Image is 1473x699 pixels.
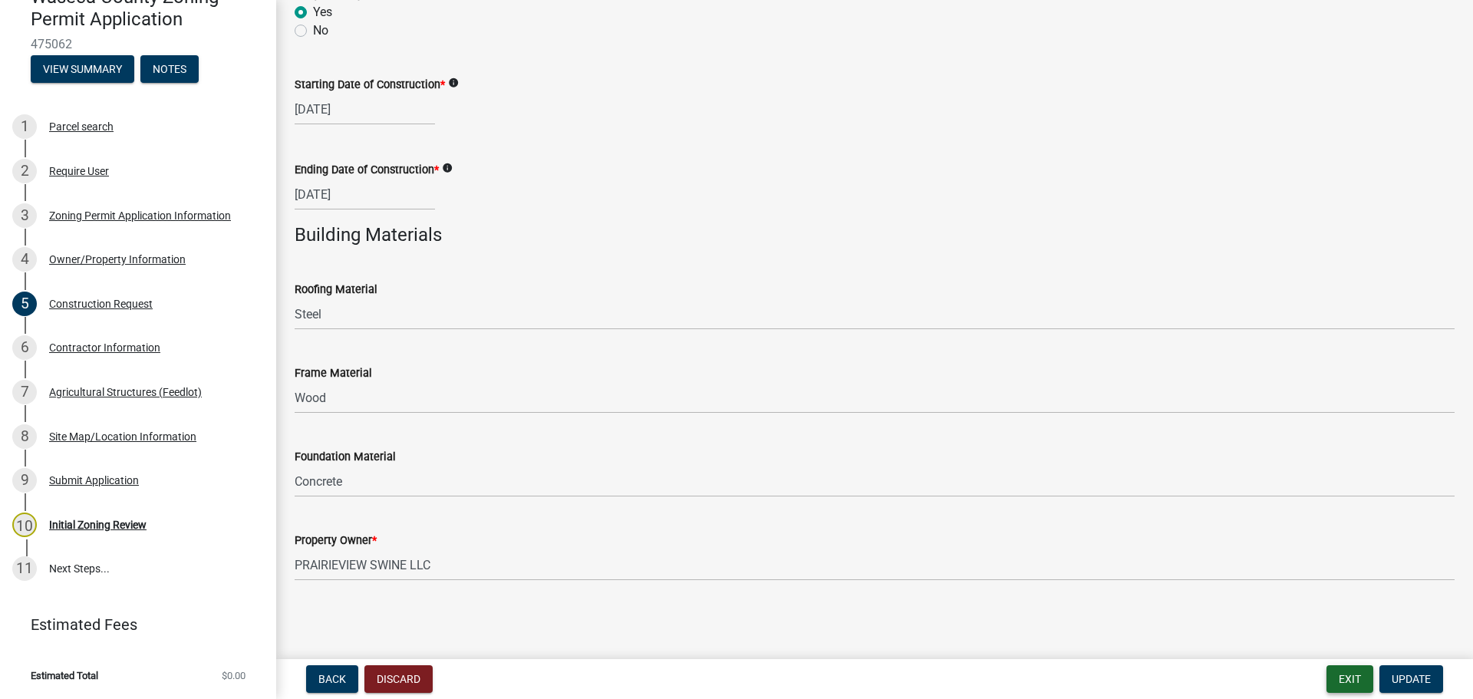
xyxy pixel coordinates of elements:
[222,671,245,681] span: $0.00
[12,513,37,537] div: 10
[12,380,37,404] div: 7
[295,80,445,91] label: Starting Date of Construction
[12,292,37,316] div: 5
[31,64,134,76] wm-modal-confirm: Summary
[12,335,37,360] div: 6
[49,210,231,221] div: Zoning Permit Application Information
[448,77,459,88] i: info
[295,536,377,546] label: Property Owner
[31,37,245,51] span: 475062
[140,64,199,76] wm-modal-confirm: Notes
[295,165,439,176] label: Ending Date of Construction
[49,254,186,265] div: Owner/Property Information
[12,114,37,139] div: 1
[49,475,139,486] div: Submit Application
[12,556,37,581] div: 11
[12,609,252,640] a: Estimated Fees
[12,203,37,228] div: 3
[295,179,435,210] input: mm/dd/yyyy
[295,224,1455,246] h4: Building Materials
[31,55,134,83] button: View Summary
[295,368,372,379] label: Frame Material
[295,452,396,463] label: Foundation Material
[295,285,377,295] label: Roofing Material
[49,431,196,442] div: Site Map/Location Information
[12,468,37,493] div: 9
[49,387,202,397] div: Agricultural Structures (Feedlot)
[49,166,109,176] div: Require User
[442,163,453,173] i: info
[313,21,328,40] label: No
[49,298,153,309] div: Construction Request
[12,424,37,449] div: 8
[318,673,346,685] span: Back
[313,3,332,21] label: Yes
[12,247,37,272] div: 4
[31,671,98,681] span: Estimated Total
[12,159,37,183] div: 2
[49,342,160,353] div: Contractor Information
[295,94,435,125] input: mm/dd/yyyy
[49,519,147,530] div: Initial Zoning Review
[1379,665,1443,693] button: Update
[49,121,114,132] div: Parcel search
[140,55,199,83] button: Notes
[306,665,358,693] button: Back
[1392,673,1431,685] span: Update
[1326,665,1373,693] button: Exit
[364,665,433,693] button: Discard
